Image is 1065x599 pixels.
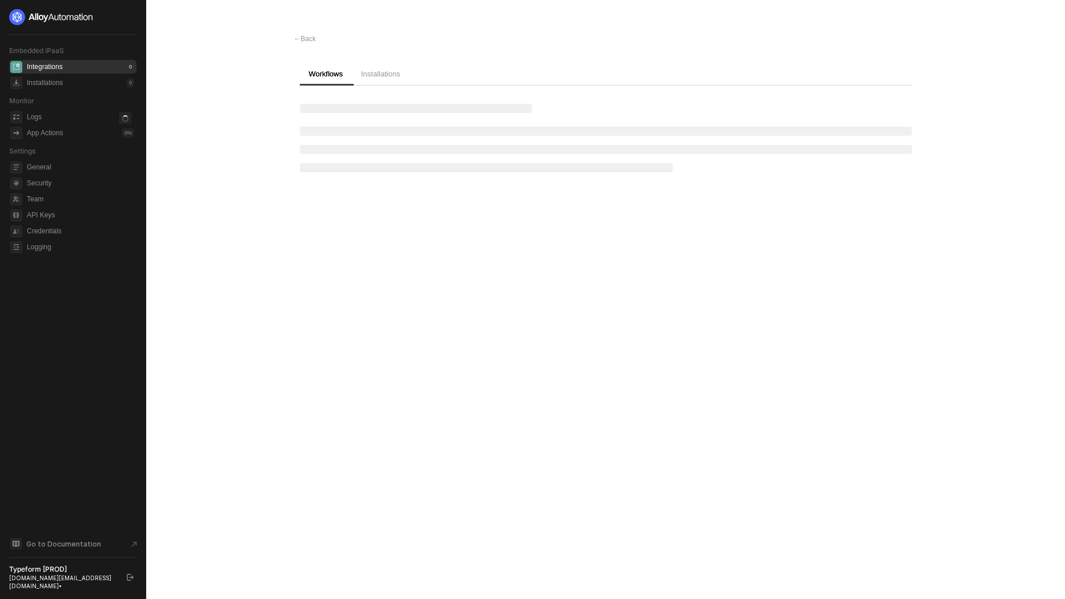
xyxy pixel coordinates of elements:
span: document-arrow [128,539,140,550]
div: 0 [127,62,134,71]
div: [DOMAIN_NAME][EMAIL_ADDRESS][DOMAIN_NAME] • [9,574,116,590]
div: Typeform [PROD] [9,565,116,574]
span: Team [27,192,134,206]
span: logout [127,574,134,581]
span: logging [10,241,22,253]
div: 0 [127,78,134,87]
div: Integrations [27,62,63,72]
div: App Actions [27,128,63,138]
a: Knowledge Base [9,537,137,551]
span: documentation [10,538,22,549]
span: installations [10,77,22,89]
span: icon-logs [10,111,22,123]
div: Logs [27,112,42,122]
span: General [27,160,134,174]
span: credentials [10,225,22,237]
span: Workflows [309,70,343,78]
span: Monitor [9,96,34,105]
span: api-key [10,209,22,221]
span: Go to Documentation [26,539,101,549]
span: Credentials [27,224,134,238]
span: Logging [27,240,134,254]
span: API Keys [27,208,134,222]
div: 0 % [122,128,134,137]
img: logo [9,9,94,25]
span: integrations [10,61,22,73]
a: logo [9,9,136,25]
span: ← [294,35,301,43]
span: Embedded iPaaS [9,46,64,55]
span: icon-app-actions [10,127,22,139]
span: team [10,193,22,205]
span: Installations [361,70,400,78]
div: Installations [27,78,63,88]
div: Back [294,34,316,44]
span: Settings [9,147,35,155]
span: Security [27,176,134,190]
span: icon-loader [119,112,131,124]
span: security [10,177,22,189]
span: general [10,161,22,173]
